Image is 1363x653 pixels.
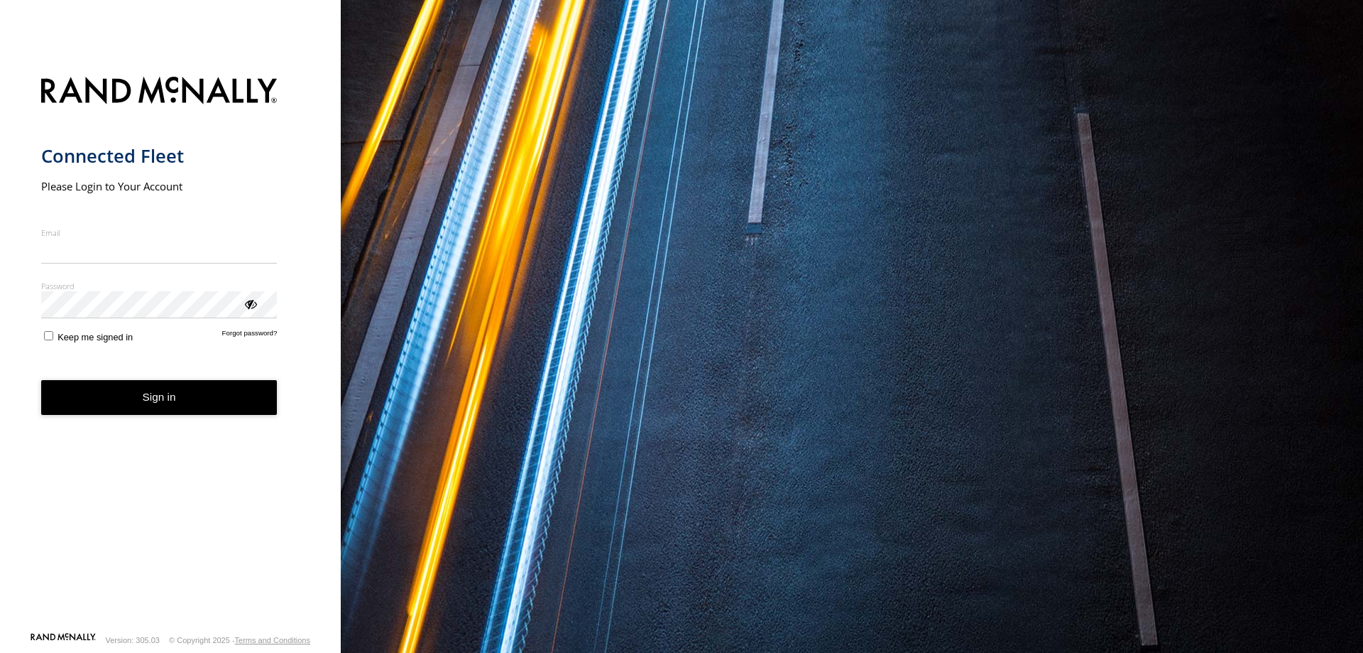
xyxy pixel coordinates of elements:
[41,68,300,632] form: main
[235,636,310,644] a: Terms and Conditions
[41,179,278,193] h2: Please Login to Your Account
[58,332,133,342] span: Keep me signed in
[243,296,257,311] div: ViewPassword
[222,329,278,342] a: Forgot password?
[41,227,278,238] label: Email
[41,281,278,291] label: Password
[41,380,278,415] button: Sign in
[106,636,160,644] div: Version: 305.03
[169,636,310,644] div: © Copyright 2025 -
[41,144,278,168] h1: Connected Fleet
[41,74,278,110] img: Rand McNally
[31,633,96,647] a: Visit our Website
[44,331,53,340] input: Keep me signed in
